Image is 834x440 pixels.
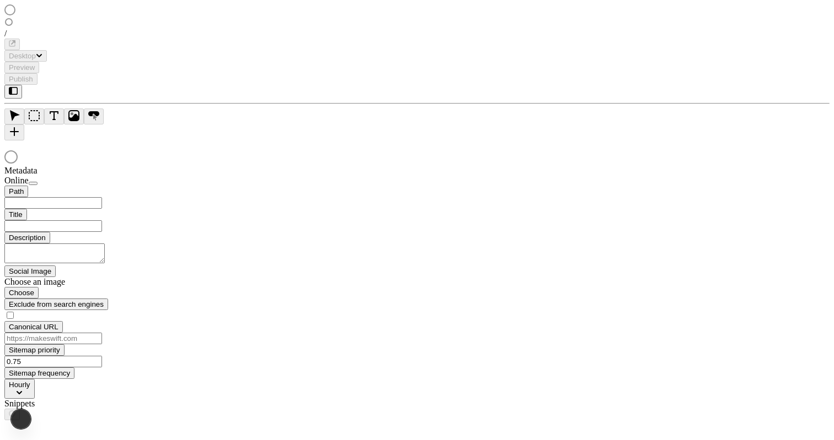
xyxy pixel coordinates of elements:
[4,62,39,73] button: Preview
[4,399,137,409] div: Snippets
[4,232,50,243] button: Description
[4,333,102,344] input: https://makeswift.com
[9,75,33,83] span: Publish
[9,63,35,72] span: Preview
[4,287,39,298] button: Choose
[4,344,65,356] button: Sitemap priority
[4,265,56,277] button: Social Image
[4,29,830,39] div: /
[4,321,63,333] button: Canonical URL
[84,108,104,124] button: Button
[4,166,137,176] div: Metadata
[4,50,47,62] button: Desktop
[4,277,137,287] div: Choose an image
[4,298,108,310] button: Exclude from search engines
[9,289,34,297] span: Choose
[24,108,44,124] button: Box
[4,379,35,399] button: Hourly
[4,209,27,220] button: Title
[9,381,30,389] span: Hourly
[4,186,28,197] button: Path
[64,108,84,124] button: Image
[9,52,36,60] span: Desktop
[4,367,74,379] button: Sitemap frequency
[4,176,29,185] span: Online
[4,73,38,85] button: Publish
[44,108,64,124] button: Text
